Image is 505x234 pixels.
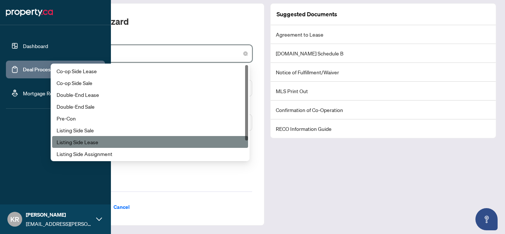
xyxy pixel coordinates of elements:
li: Notice of Fulfillment/Waiver [271,63,496,82]
li: MLS Print Out [271,82,496,101]
a: Mortgage Referrals [23,90,67,96]
div: Double-End Sale [52,101,248,112]
li: Confirmation of Co-Operation [271,101,496,119]
label: Transaction Type [51,36,252,44]
div: Double-End Lease [57,91,244,99]
a: Dashboard [23,43,48,49]
article: Suggested Documents [277,10,337,19]
button: Open asap [475,208,498,230]
div: Listing Side Assignment [52,148,248,160]
span: close-circle [243,51,248,56]
span: Cancel [113,201,130,213]
div: Listing Side Sale [52,124,248,136]
li: [DOMAIN_NAME] Schedule B [271,44,496,63]
div: Co-op Side Sale [52,77,248,89]
div: Listing Side Assignment [57,150,244,158]
span: KR [10,214,19,224]
div: Co-op Side Sale [57,79,244,87]
span: [PERSON_NAME] [26,211,92,219]
div: Co-op Side Lease [52,65,248,77]
div: Listing Side Lease [52,136,248,148]
div: Double-End Sale [57,102,244,111]
div: Double-End Lease [52,89,248,101]
span: [EMAIL_ADDRESS][PERSON_NAME][DOMAIN_NAME] [26,220,92,228]
div: Listing Side Sale [57,126,244,134]
div: Pre-Con [57,114,244,122]
div: Co-op Side Lease [57,67,244,75]
span: Listing Side Lease [55,47,248,61]
li: Agreement to Lease [271,25,496,44]
li: RECO Information Guide [271,119,496,138]
a: Deal Processing [23,66,60,73]
div: Pre-Con [52,112,248,124]
label: Exclusive [51,166,252,174]
div: Listing Side Lease [57,138,244,146]
img: logo [6,7,53,18]
button: Cancel [108,201,136,213]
